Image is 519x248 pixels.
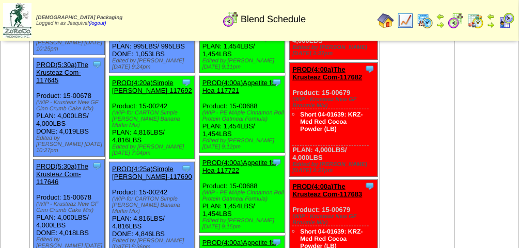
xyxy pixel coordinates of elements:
[92,161,102,171] img: Tooltip
[272,157,282,168] img: Tooltip
[181,163,192,174] img: Tooltip
[292,183,362,198] a: PROD(4:00a)The Krusteaz Com-117683
[112,144,194,156] div: Edited by [PERSON_NAME] [DATE] 7:04pm
[292,44,377,57] div: Edited by [PERSON_NAME] [DATE] 3:37pm
[272,77,282,88] img: Tooltip
[112,110,194,128] div: (WIP-for CARTON Simple [PERSON_NAME] Banana Muffin Mix)
[292,161,377,174] div: Edited by [PERSON_NAME] [DATE] 3:37pm
[202,190,285,202] div: (WIP - PE MAple Cinnamon Roll Protein Oatmeal Formula)
[112,58,194,70] div: Edited by [PERSON_NAME] [DATE] 9:24pm
[202,159,277,174] a: PROD(4:00a)Appetite for Hea-117722
[112,196,194,214] div: (WIP-for CARTON Simple [PERSON_NAME] Banana Muffin Mix)
[109,76,195,159] div: Product: 15-00242 PLAN: 4,816LBS / 4,816LBS
[202,79,277,94] a: PROD(4:00a)Appetite for Hea-117721
[292,65,362,81] a: PROD(4:00a)The Krusteaz Com-117682
[36,162,88,186] a: PROD(5:30a)The Krusteaz Com-117646
[417,12,433,29] img: calendarprod.gif
[3,3,32,38] img: zoroco-logo-small.webp
[436,21,445,29] img: arrowright.gif
[36,61,88,84] a: PROD(5:30a)The Krusteaz Com-117645
[181,77,192,88] img: Tooltip
[202,218,285,230] div: Edited by [PERSON_NAME] [DATE] 9:15pm
[365,64,375,74] img: Tooltip
[36,15,122,26] span: Logged in as Jesquivel
[36,15,122,21] span: [DEMOGRAPHIC_DATA] Packaging
[290,63,378,177] div: Product: 15-00679 PLAN: 4,000LBS / 4,000LBS
[202,138,285,150] div: Edited by [PERSON_NAME] [DATE] 9:12pm
[487,12,495,21] img: arrowleft.gif
[448,12,464,29] img: calendarblend.gif
[272,237,282,247] img: Tooltip
[33,58,104,157] div: Product: 15-00678 PLAN: 4,000LBS / 4,000LBS DONE: 4,019LBS
[365,181,375,191] img: Tooltip
[436,12,445,21] img: arrowleft.gif
[202,58,285,70] div: Edited by [PERSON_NAME] [DATE] 9:11pm
[223,11,239,27] img: calendarblend.gif
[92,59,102,70] img: Tooltip
[36,201,104,213] div: (WIP - Krusteaz New GF Cinn Crumb Cake Mix)
[300,111,363,133] a: Short 04-01639: KRZ-Med Red Cocoa Powder (LB)
[36,100,104,112] div: (WIP - Krusteaz New GF Cinn Crumb Cake Mix)
[487,21,495,29] img: arrowright.gif
[112,165,192,180] a: PROD(4:25a)Simple [PERSON_NAME]-117690
[199,156,285,233] div: Product: 15-00688 PLAN: 1,454LBS / 1,454LBS
[467,12,484,29] img: calendarinout.gif
[199,76,285,153] div: Product: 15-00688 PLAN: 1,454LBS / 1,454LBS
[89,21,106,26] a: (logout)
[36,135,104,154] div: Edited by [PERSON_NAME] [DATE] 10:27pm
[202,110,285,122] div: (WIP - PE MAple Cinnamon Roll Protein Oatmeal Formula)
[498,12,515,29] img: calendarcustomer.gif
[292,96,377,109] div: (WIP - Krusteaz New GF Brownie Mix)
[241,14,306,25] span: Blend Schedule
[292,213,377,226] div: (WIP - Krusteaz New GF Brownie Mix)
[112,79,192,94] a: PROD(4:20a)Simple [PERSON_NAME]-117692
